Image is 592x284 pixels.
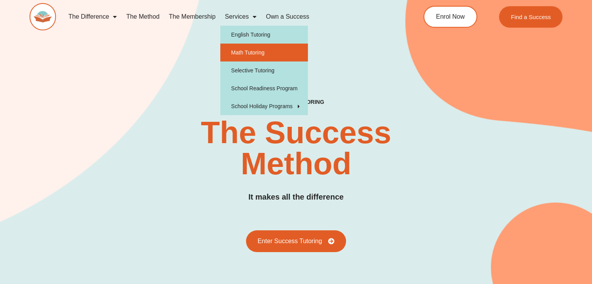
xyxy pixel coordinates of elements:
[220,79,308,97] a: School Readiness Program
[220,26,308,115] ul: Services
[217,99,375,105] h4: SUCCESS TUTORING​
[164,8,220,26] a: The Membership
[423,6,477,28] a: Enrol Now
[64,8,122,26] a: The Difference
[220,97,308,115] a: School Holiday Programs
[248,191,344,203] h3: It makes all the difference
[499,6,562,28] a: Find a Success
[220,44,308,61] a: Math Tutoring
[436,14,465,20] span: Enrol Now
[64,8,393,26] nav: Menu
[511,14,551,20] span: Find a Success
[121,8,164,26] a: The Method
[220,26,308,44] a: English Tutoring
[261,8,314,26] a: Own a Success
[220,61,308,79] a: Selective Tutoring
[258,238,322,244] span: Enter Success Tutoring
[246,230,346,252] a: Enter Success Tutoring
[220,8,261,26] a: Services
[462,196,592,284] iframe: Chat Widget
[176,117,416,179] h2: The Success Method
